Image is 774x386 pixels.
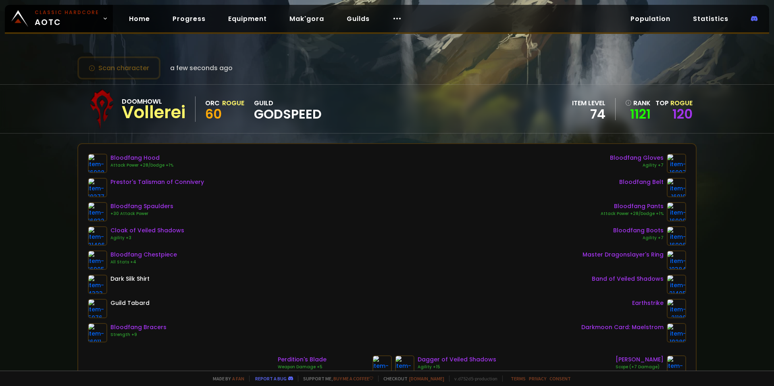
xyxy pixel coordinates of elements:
div: Bloodfang Bracers [110,323,166,332]
div: Bloodfang Spaulders [110,202,173,211]
img: item-21406 [88,226,107,246]
img: item-16911 [88,323,107,342]
div: Scope (+7 Damage) [616,364,664,370]
div: Agility +3 [110,235,184,241]
span: Support me, [298,376,373,382]
div: Agility +7 [610,162,664,169]
div: Rogue [222,98,244,108]
img: item-19289 [667,323,686,342]
div: Band of Veiled Shadows [592,275,664,283]
img: item-21404 [395,355,414,375]
a: Report a bug [255,376,287,382]
img: item-16910 [667,178,686,197]
span: Rogue [670,98,693,108]
div: Agility +15 [418,364,496,370]
a: Progress [166,10,212,27]
small: Classic Hardcore [35,9,99,16]
div: guild [254,98,322,120]
div: Cloak of Veiled Shadows [110,226,184,235]
a: Mak'gora [283,10,331,27]
div: Doomhowl [122,96,185,106]
span: godspeed [254,108,322,120]
a: Terms [511,376,526,382]
a: Home [123,10,156,27]
a: 1121 [625,108,651,120]
a: [DOMAIN_NAME] [409,376,444,382]
img: item-16906 [667,226,686,246]
span: AOTC [35,9,99,28]
img: item-19384 [667,250,686,270]
a: Guilds [340,10,376,27]
div: +30 Attack Power [110,211,173,217]
div: Dark Silk Shirt [110,275,150,283]
div: All Stats +4 [110,259,177,265]
img: item-4333 [88,275,107,294]
div: Attack Power +28/Dodge +1% [110,162,173,169]
a: a fan [232,376,244,382]
div: Strength +9 [110,332,166,338]
div: Master Dragonslayer's Ring [583,250,664,259]
div: item level [572,98,605,108]
span: Made by [208,376,244,382]
img: item-16909 [667,202,686,221]
div: Dagger of Veiled Shadows [418,355,496,364]
img: item-17069 [667,355,686,375]
div: Bloodfang Hood [110,154,173,162]
img: item-18816 [372,355,392,375]
a: Population [624,10,677,27]
a: Privacy [529,376,546,382]
div: Agility +7 [613,235,664,241]
img: item-16908 [88,154,107,173]
a: Classic HardcoreAOTC [5,5,113,32]
div: Vollerei [122,106,185,119]
span: 60 [205,105,222,123]
a: Buy me a coffee [333,376,373,382]
div: Perdition's Blade [278,355,369,364]
img: item-5976 [88,299,107,318]
a: Statistics [687,10,735,27]
div: Prestor's Talisman of Connivery [110,178,204,186]
div: Bloodfang Pants [601,202,664,211]
div: [PERSON_NAME] [616,355,664,364]
span: v. d752d5 - production [449,376,497,382]
div: Orc [205,98,220,108]
div: rank [625,98,651,108]
img: item-16832 [88,202,107,221]
img: item-21180 [667,299,686,318]
div: Top [655,98,693,108]
a: 120 [672,105,693,123]
div: 74 [572,108,605,120]
div: Guild Tabard [110,299,150,307]
div: Attack Power +28/Dodge +1% [601,211,664,217]
a: Equipment [222,10,273,27]
div: Bloodfang Belt [619,178,664,186]
button: Scan character [77,56,160,79]
span: Checkout [378,376,444,382]
div: Bloodfang Chestpiece [110,250,177,259]
span: a few seconds ago [170,63,233,73]
img: item-16905 [88,250,107,270]
div: Bloodfang Gloves [610,154,664,162]
div: Weapon Damage +5 [278,364,369,370]
div: Bloodfang Boots [613,226,664,235]
img: item-16907 [667,154,686,173]
a: Consent [549,376,571,382]
div: Earthstrike [632,299,664,307]
img: item-21405 [667,275,686,294]
img: item-19377 [88,178,107,197]
div: Darkmoon Card: Maelstrom [581,323,664,332]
